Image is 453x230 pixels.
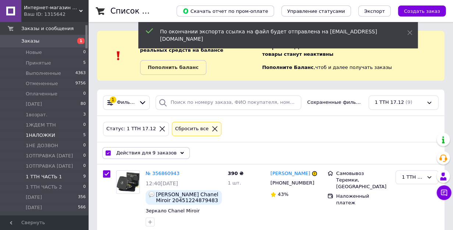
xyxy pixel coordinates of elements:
span: [DATE] [26,204,42,211]
span: 356 [78,194,86,201]
span: Заказы [21,38,39,44]
a: [PERSON_NAME] [270,170,310,177]
div: Теремки, [GEOGRAPHIC_DATA] [336,177,390,190]
span: 9 [83,174,86,180]
span: 5 [83,132,86,139]
span: 1 ТТН 17.12 [375,99,404,106]
div: Самовывоз [336,170,390,177]
span: 9756 [75,80,86,87]
span: 566 [78,204,86,211]
span: 80 [81,101,86,107]
div: Ваш ID: 1315642 [24,11,88,18]
span: 3 [83,112,86,118]
span: [PERSON_NAME] Chanel Miroir 20451224879483 Статус відправлення Заплановано Отримувач [PERSON_NAME... [156,191,219,203]
div: Наложенный платеж [336,193,390,206]
span: 0 [83,153,86,159]
span: [DATE] [26,215,42,221]
span: 1 шт. [228,180,241,186]
span: 43% [278,191,288,197]
span: Действия для 9 заказов [116,150,176,156]
span: (9) [405,99,412,105]
span: 884 [78,215,86,221]
button: Создать заказ [398,6,446,17]
span: Принятые [26,60,51,66]
div: 1 ТТН ЧАСТЬ 1 [402,174,423,181]
span: [DATE] [26,101,42,107]
div: Сбросить все [174,125,210,133]
span: 0 [83,122,86,128]
a: Пополнить баланс [140,60,206,75]
div: , чтоб и далее получать заказы [262,37,444,75]
span: [DATE] [26,194,42,201]
img: Фото товару [117,172,139,191]
span: Экспорт [364,8,385,14]
span: Скачать отчет по пром-оплате [182,8,268,14]
img: :exclamation: [113,50,124,61]
span: 0 [83,163,86,169]
div: 1 [110,96,116,103]
span: Интернет-магазин "Lovely Toys" [24,4,79,11]
span: Оплаченные [26,91,57,97]
b: товары станут неактивны [262,51,333,57]
a: Зеркало Chanel Miroir [146,208,200,213]
span: 1возрат. [26,112,47,118]
span: 0 [83,91,86,97]
span: 1ОТПРАВКА [DATE] [26,153,73,159]
span: Фильтры [117,99,136,106]
span: 1НАЛОЖКИ [26,132,55,139]
div: Статус: 1 ТТН 17.12 [105,125,157,133]
img: :speech_balloon: [149,191,154,197]
button: Чат с покупателем [436,185,451,200]
span: 1ЖДЕМ ТТН [26,122,56,128]
span: 12:40[DATE] [146,180,178,186]
span: 1НЕ ДОЗВОН [26,142,58,149]
a: Фото товару [116,170,140,194]
span: 1ОТПРАВКА [DATE] [26,163,73,169]
button: Экспорт [358,6,390,17]
span: Сохраненные фильтры: [307,99,363,106]
button: Скачать отчет по пром-оплате [176,6,274,17]
span: Заказы и сообщения [21,25,74,32]
a: № 356860943 [146,171,179,176]
span: Отмененные [26,80,58,87]
span: 1 ТТН ЧАСТЬ 2 [26,184,62,190]
span: 0 [83,49,86,56]
b: Пополнить баланс [148,65,199,70]
span: 5 [83,60,86,66]
span: 1 [77,38,85,44]
span: [PHONE_NUMBER] [270,180,314,186]
span: 0 [83,184,86,190]
button: Управление статусами [281,6,351,17]
input: Поиск по номеру заказа, ФИО покупателя, номеру телефона, Email, номеру накладной [156,95,301,110]
div: По окончании экспорта ссылка на файл будет отправлена на [EMAIL_ADDRESS][DOMAIN_NAME] [160,28,389,43]
a: Создать заказ [390,8,446,14]
h1: Список заказов [110,7,174,15]
span: 4363 [75,70,86,77]
span: 390 ₴ [228,171,243,176]
span: 1 ТТН ЧАСТЬ 1 [26,174,62,180]
b: Пополните Баланс [262,65,314,70]
span: Новые [26,49,42,56]
span: Создать заказ [404,8,440,14]
span: Управление статусами [287,8,345,14]
span: Выполненные [26,70,61,77]
span: 0 [83,142,86,149]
